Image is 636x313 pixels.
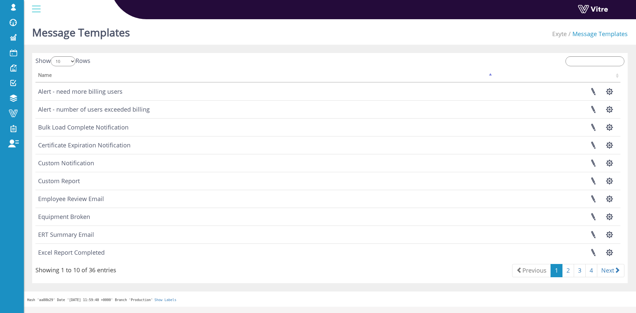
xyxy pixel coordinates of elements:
td: Certificate Expiration Notification [35,136,494,154]
td: ERT Summary Email [35,226,494,243]
a: 2 [562,264,574,277]
a: 1 [551,264,562,277]
a: Show Labels [154,298,176,302]
a: Previous [512,264,551,277]
th: : activate to sort column ascending [494,70,620,82]
div: Showing 1 to 10 of 36 entries [35,263,116,275]
label: Show Rows [35,56,90,66]
td: Bulk Load Complete Notification [35,118,494,136]
li: Message Templates [567,30,628,38]
th: Name: activate to sort column descending [35,70,494,82]
td: Custom Report [35,172,494,190]
td: Excel Report Completed [35,243,494,261]
td: Alert - number of users exceeded billing [35,100,494,118]
a: Next [597,264,624,277]
a: Exyte [552,30,567,38]
td: Equipment Broken [35,208,494,226]
a: 3 [574,264,586,277]
span: Hash 'aa88b29' Date '[DATE] 11:59:40 +0000' Branch 'Production' [27,298,153,302]
td: Custom Notification [35,154,494,172]
h1: Message Templates [32,17,130,45]
td: Employee Review Email [35,190,494,208]
select: ShowRows [51,56,76,66]
td: Alert - need more billing users [35,82,494,100]
a: 4 [585,264,597,277]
